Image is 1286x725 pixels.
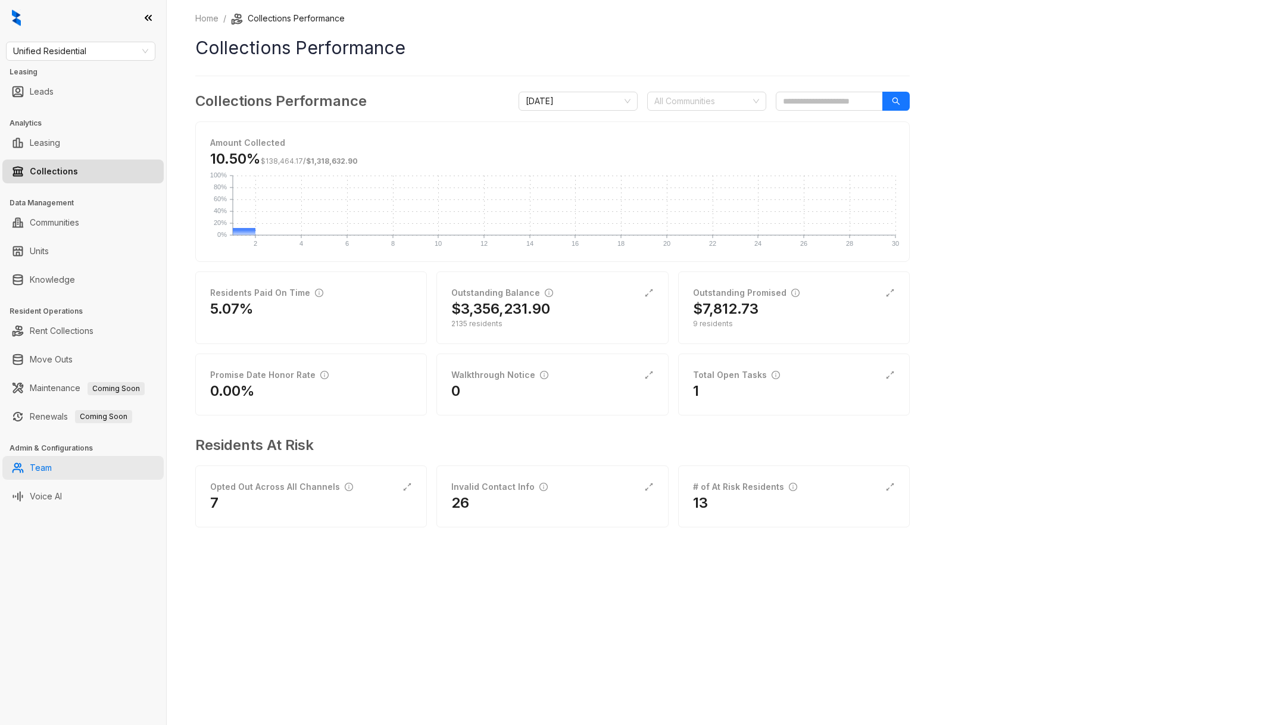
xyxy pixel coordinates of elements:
[391,240,395,247] text: 8
[88,382,145,395] span: Coming Soon
[210,149,358,168] h3: 10.50%
[644,370,654,380] span: expand-alt
[892,97,900,105] span: search
[320,371,329,379] span: info-circle
[526,240,533,247] text: 14
[885,288,895,298] span: expand-alt
[754,240,761,247] text: 24
[214,195,227,202] text: 60%
[13,42,148,60] span: Unified Residential
[2,239,164,263] li: Units
[451,382,460,401] h2: 0
[10,198,166,208] h3: Data Management
[791,289,800,297] span: info-circle
[846,240,853,247] text: 28
[231,12,345,25] li: Collections Performance
[451,368,548,382] div: Walkthrough Notice
[885,482,895,492] span: expand-alt
[2,80,164,104] li: Leads
[193,12,221,25] a: Home
[261,157,303,165] span: $138,464.17
[214,183,227,190] text: 80%
[451,493,469,512] h2: 26
[617,240,625,247] text: 18
[75,410,132,423] span: Coming Soon
[545,289,553,297] span: info-circle
[30,239,49,263] a: Units
[693,318,895,329] div: 9 residents
[345,483,353,491] span: info-circle
[693,480,797,493] div: # of At Risk Residents
[2,376,164,400] li: Maintenance
[402,482,412,492] span: expand-alt
[210,493,219,512] h2: 7
[644,482,654,492] span: expand-alt
[217,231,227,238] text: 0%
[480,240,488,247] text: 12
[693,382,699,401] h2: 1
[451,286,553,299] div: Outstanding Balance
[195,90,367,112] h3: Collections Performance
[30,211,79,235] a: Communities
[2,160,164,183] li: Collections
[539,483,548,491] span: info-circle
[2,131,164,155] li: Leasing
[30,456,52,480] a: Team
[693,368,780,382] div: Total Open Tasks
[451,299,550,318] h2: $3,356,231.90
[435,240,442,247] text: 10
[30,80,54,104] a: Leads
[214,207,227,214] text: 40%
[12,10,21,26] img: logo
[214,219,227,226] text: 20%
[210,382,255,401] h2: 0.00%
[210,299,254,318] h2: 5.07%
[10,443,166,454] h3: Admin & Configurations
[210,480,353,493] div: Opted Out Across All Channels
[195,35,910,61] h1: Collections Performance
[210,171,227,179] text: 100%
[2,456,164,480] li: Team
[2,319,164,343] li: Rent Collections
[30,268,75,292] a: Knowledge
[540,371,548,379] span: info-circle
[30,348,73,371] a: Move Outs
[572,240,579,247] text: 16
[2,348,164,371] li: Move Outs
[30,319,93,343] a: Rent Collections
[526,92,630,110] span: September 2025
[210,368,329,382] div: Promise Date Honor Rate
[772,371,780,379] span: info-circle
[693,299,759,318] h2: $7,812.73
[693,493,708,512] h2: 13
[2,405,164,429] li: Renewals
[2,268,164,292] li: Knowledge
[30,160,78,183] a: Collections
[30,405,132,429] a: RenewalsComing Soon
[10,306,166,317] h3: Resident Operations
[789,483,797,491] span: info-circle
[254,240,257,247] text: 2
[195,435,900,456] h3: Residents At Risk
[693,286,800,299] div: Outstanding Promised
[210,137,285,148] strong: Amount Collected
[306,157,358,165] span: $1,318,632.90
[210,286,323,299] div: Residents Paid On Time
[2,211,164,235] li: Communities
[451,318,653,329] div: 2135 residents
[30,485,62,508] a: Voice AI
[10,67,166,77] h3: Leasing
[30,131,60,155] a: Leasing
[709,240,716,247] text: 22
[2,485,164,508] li: Voice AI
[299,240,303,247] text: 4
[345,240,349,247] text: 6
[261,157,358,165] span: /
[663,240,670,247] text: 20
[10,118,166,129] h3: Analytics
[800,240,807,247] text: 26
[315,289,323,297] span: info-circle
[644,288,654,298] span: expand-alt
[451,480,548,493] div: Invalid Contact Info
[892,240,899,247] text: 30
